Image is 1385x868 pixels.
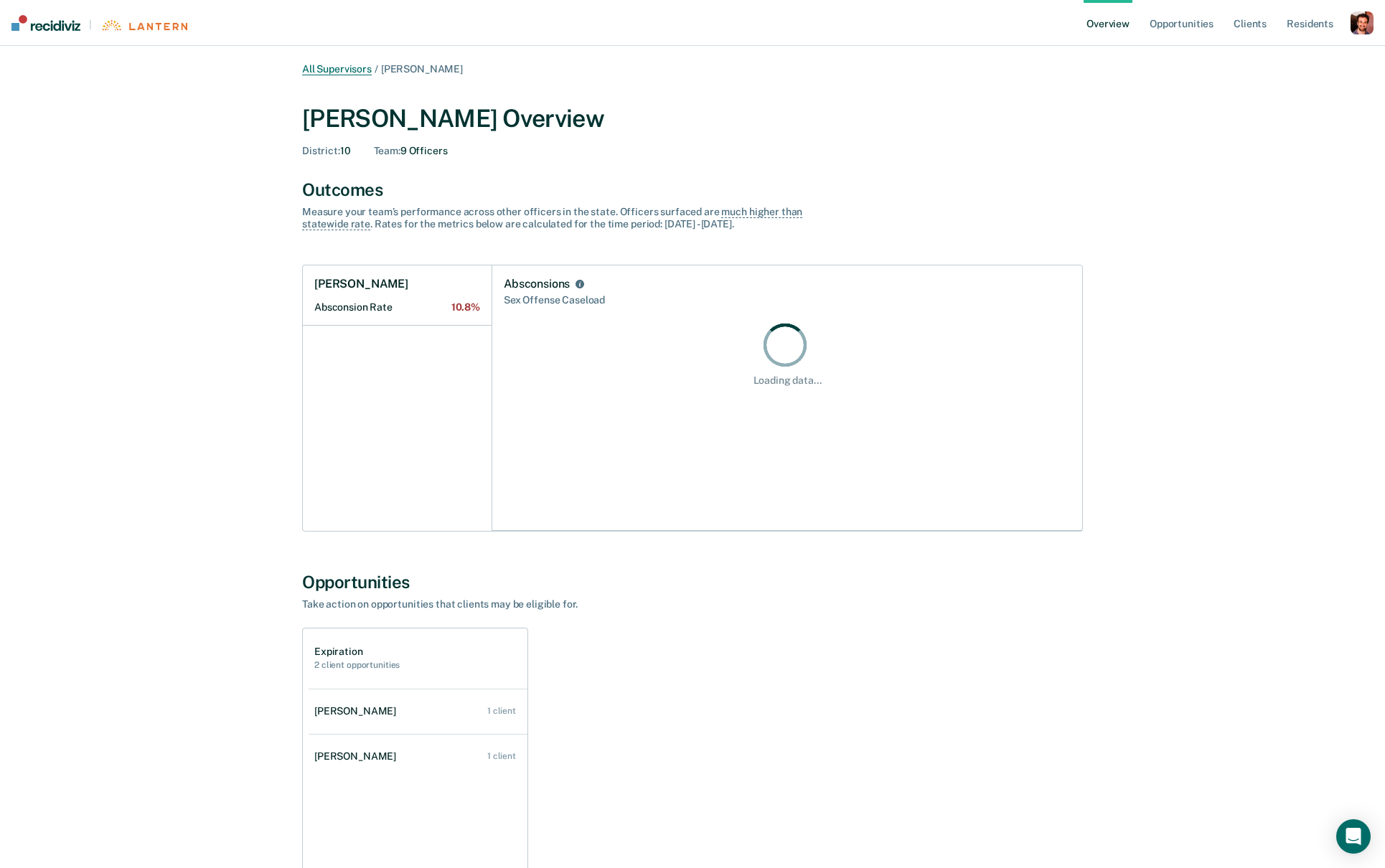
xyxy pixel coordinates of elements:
[302,206,802,230] span: much higher than statewide rate
[309,736,527,777] a: [PERSON_NAME] 1 client
[80,19,100,31] span: |
[381,63,463,75] span: [PERSON_NAME]
[374,145,448,157] div: 9 Officers
[309,691,527,732] a: [PERSON_NAME] 1 client
[302,206,804,230] div: Measure your team’s performance across other officer s in the state. Officer s surfaced are . Rat...
[314,705,402,717] div: [PERSON_NAME]
[753,374,822,387] div: Loading data...
[374,145,400,156] span: Team :
[302,63,372,75] a: All Supervisors
[1336,819,1371,854] div: Open Intercom Messenger
[11,15,80,31] img: Recidiviz
[302,145,351,157] div: 10
[100,20,187,31] img: Lantern
[504,277,570,291] div: Absconsions
[314,750,402,763] div: [PERSON_NAME]
[314,277,408,291] h1: [PERSON_NAME]
[302,572,1083,593] div: Opportunities
[314,646,400,658] h1: Expiration
[451,301,480,313] span: 10.8%
[314,660,400,670] h2: 2 client opportunities
[302,145,340,156] span: District :
[314,301,480,313] h2: Absconsion Rate
[302,104,1083,133] div: [PERSON_NAME] Overview
[303,265,492,326] a: [PERSON_NAME]Absconsion Rate10.8%
[302,598,804,610] div: Take action on opportunities that clients may be eligible for.
[372,63,381,75] span: /
[11,15,187,31] a: |
[573,277,587,291] button: Absconsions
[487,706,516,716] div: 1 client
[302,179,1083,200] div: Outcomes
[504,291,1071,309] div: Sex Offense Caseload
[487,751,516,761] div: 1 client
